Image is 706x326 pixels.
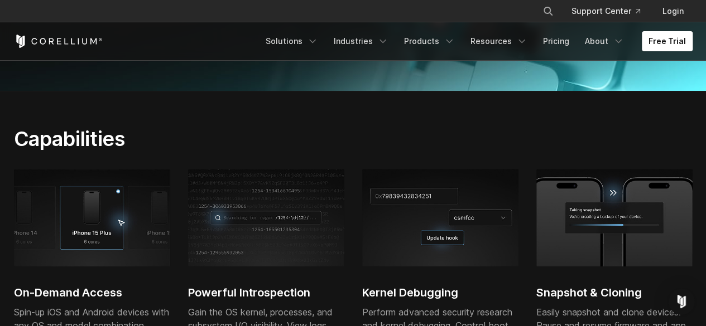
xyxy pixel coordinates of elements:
h2: Capabilities [14,126,459,151]
button: Search [538,1,558,21]
div: Open Intercom Messenger [668,288,695,315]
img: Coding illustration [188,169,344,266]
img: Process of taking snapshot and creating a backup of the iPhone virtual device. [536,169,693,266]
h2: Kernel Debugging [362,284,518,301]
div: Navigation Menu [259,31,693,51]
div: Navigation Menu [529,1,693,21]
img: iPhone 15 Plus; 6 cores [14,169,170,266]
a: Resources [464,31,534,51]
a: Industries [327,31,395,51]
h2: Powerful Introspection [188,284,344,301]
a: About [578,31,631,51]
a: Support Center [563,1,649,21]
a: Pricing [536,31,576,51]
a: Login [654,1,693,21]
a: Free Trial [642,31,693,51]
a: Solutions [259,31,325,51]
h2: On-Demand Access [14,284,170,301]
a: Products [397,31,462,51]
img: Kernel debugging, update hook [362,169,518,266]
a: Corellium Home [14,35,103,48]
h2: Snapshot & Cloning [536,284,693,301]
